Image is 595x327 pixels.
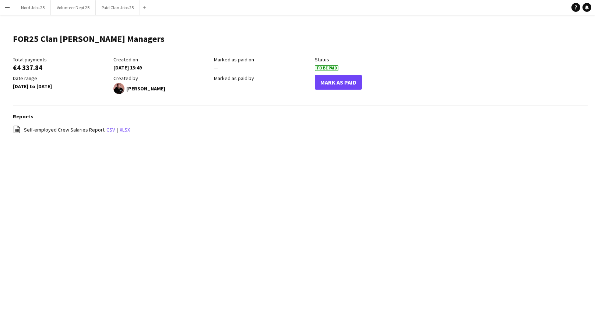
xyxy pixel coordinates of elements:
[13,83,110,90] div: [DATE] to [DATE]
[214,75,311,82] div: Marked as paid by
[315,65,338,71] span: To Be Paid
[113,83,210,94] div: [PERSON_NAME]
[13,56,110,63] div: Total payments
[315,75,362,90] button: Mark As Paid
[113,64,210,71] div: [DATE] 13:49
[13,33,165,44] h1: FOR25 Clan [PERSON_NAME] Managers
[120,126,130,133] a: xlsx
[315,56,412,63] div: Status
[113,56,210,63] div: Created on
[51,0,96,15] button: Volunteer Dept 25
[24,126,105,133] span: Self-employed Crew Salaries Report
[13,75,110,82] div: Date range
[13,64,110,71] div: €4 337.84
[13,125,588,134] div: |
[13,113,588,120] h3: Reports
[96,0,140,15] button: Paid Clan Jobs 25
[214,64,218,71] span: —
[15,0,51,15] button: Nord Jobs 25
[214,83,218,90] span: —
[214,56,311,63] div: Marked as paid on
[113,75,210,82] div: Created by
[106,126,115,133] a: csv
